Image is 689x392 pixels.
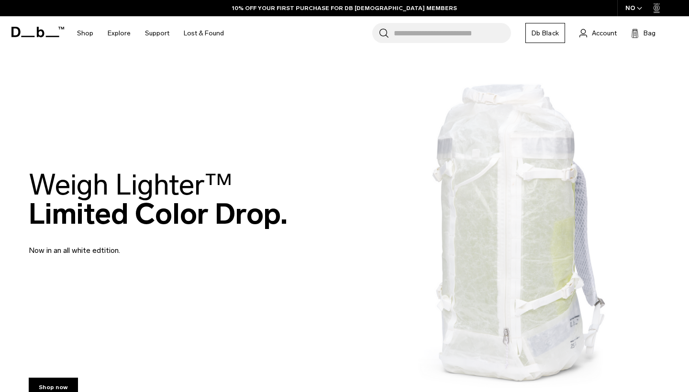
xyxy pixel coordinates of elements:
a: Support [145,16,169,50]
span: Weigh Lighter™ [29,167,233,202]
button: Bag [631,27,656,39]
a: 10% OFF YOUR FIRST PURCHASE FOR DB [DEMOGRAPHIC_DATA] MEMBERS [232,4,457,12]
h2: Limited Color Drop. [29,170,288,229]
a: Lost & Found [184,16,224,50]
a: Db Black [525,23,565,43]
span: Bag [644,28,656,38]
p: Now in an all white edtition. [29,233,258,256]
nav: Main Navigation [70,16,231,50]
a: Explore [108,16,131,50]
span: Account [592,28,617,38]
a: Account [579,27,617,39]
a: Shop [77,16,93,50]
